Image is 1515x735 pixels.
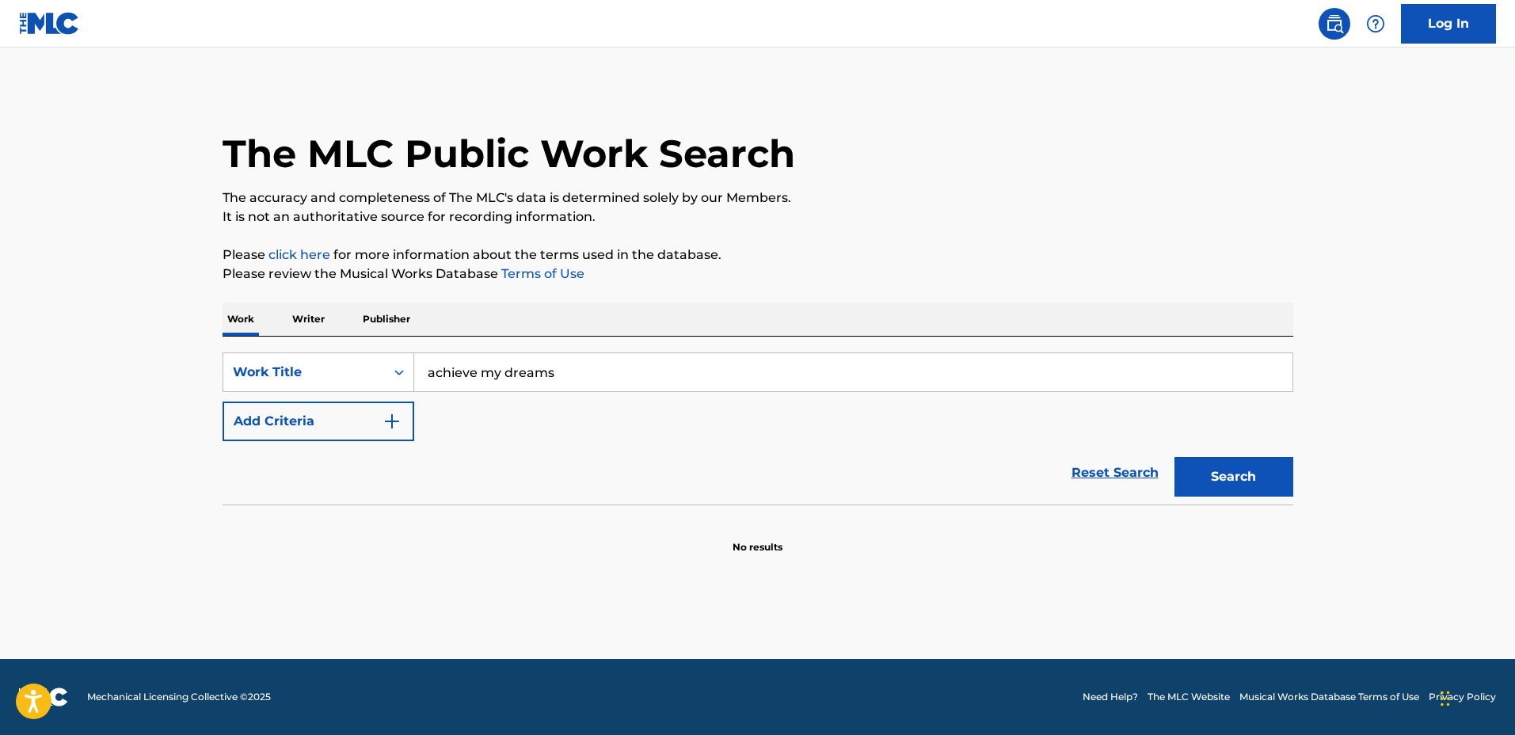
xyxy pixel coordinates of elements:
[358,303,415,336] p: Publisher
[1366,14,1385,33] img: help
[1083,690,1138,704] a: Need Help?
[1174,457,1293,497] button: Search
[1064,455,1167,490] a: Reset Search
[1360,8,1391,40] div: Help
[233,363,375,382] div: Work Title
[1441,675,1450,722] div: Drag
[223,352,1293,505] form: Search Form
[19,687,68,706] img: logo
[19,12,80,35] img: MLC Logo
[223,208,1293,227] p: It is not an authoritative source for recording information.
[1436,659,1515,735] iframe: Chat Widget
[1325,14,1344,33] img: search
[733,521,782,554] p: No results
[1401,4,1496,44] a: Log In
[223,265,1293,284] p: Please review the Musical Works Database
[1148,690,1230,704] a: The MLC Website
[287,303,329,336] p: Writer
[383,412,402,431] img: 9d2ae6d4665cec9f34b9.svg
[1239,690,1419,704] a: Musical Works Database Terms of Use
[1429,690,1496,704] a: Privacy Policy
[1319,8,1350,40] a: Public Search
[223,189,1293,208] p: The accuracy and completeness of The MLC's data is determined solely by our Members.
[223,246,1293,265] p: Please for more information about the terms used in the database.
[223,130,795,177] h1: The MLC Public Work Search
[223,402,414,441] button: Add Criteria
[87,690,271,704] span: Mechanical Licensing Collective © 2025
[498,266,584,281] a: Terms of Use
[268,247,330,262] a: click here
[223,303,259,336] p: Work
